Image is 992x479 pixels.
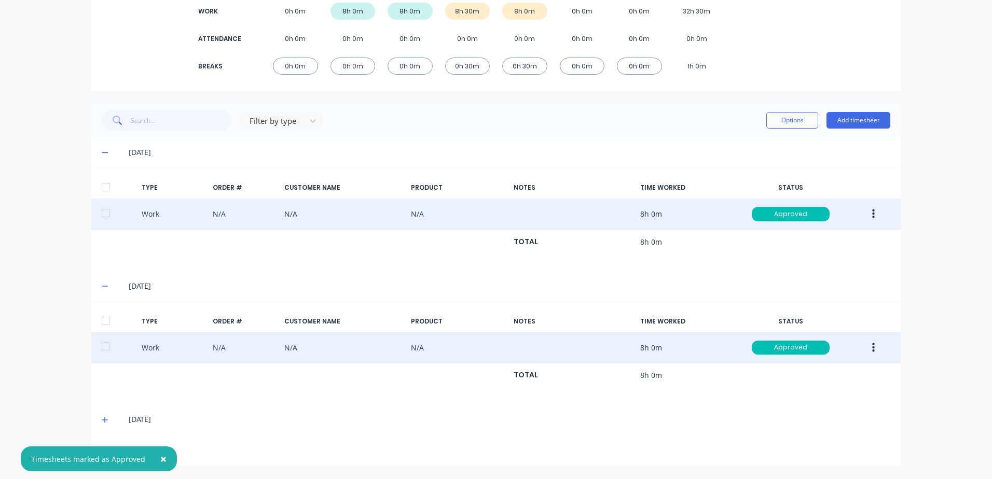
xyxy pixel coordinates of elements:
[640,183,735,192] div: TIME WORKED
[273,3,318,20] div: 0h 0m
[411,317,505,326] div: PRODUCT
[617,30,662,47] div: 0h 0m
[198,7,240,16] div: WORK
[502,30,547,47] div: 0h 0m
[411,183,505,192] div: PRODUCT
[502,58,547,75] div: 0h 30m
[142,317,205,326] div: TYPE
[388,3,433,20] div: 8h 0m
[198,34,240,44] div: ATTENDANCE
[445,58,490,75] div: 0h 30m
[150,446,177,471] button: Close
[213,317,276,326] div: ORDER #
[674,3,720,20] div: 32h 30m
[514,183,632,192] div: NOTES
[330,3,376,20] div: 8h 0m
[640,317,735,326] div: TIME WORKED
[330,30,376,47] div: 0h 0m
[129,147,890,158] div: [DATE]
[330,58,376,75] div: 0h 0m
[617,3,662,20] div: 0h 0m
[617,58,662,75] div: 0h 0m
[560,30,605,47] div: 0h 0m
[445,30,490,47] div: 0h 0m
[129,414,890,425] div: [DATE]
[514,317,632,326] div: NOTES
[31,454,145,464] div: Timesheets marked as Approved
[560,3,605,20] div: 0h 0m
[284,317,403,326] div: CUSTOMER NAME
[674,30,720,47] div: 0h 0m
[674,58,720,75] div: 1h 0m
[743,317,838,326] div: STATUS
[273,30,318,47] div: 0h 0m
[388,30,433,47] div: 0h 0m
[213,183,276,192] div: ORDER #
[388,58,433,75] div: 0h 0m
[826,112,890,129] button: Add timesheet
[160,452,167,466] span: ×
[766,112,818,129] button: Options
[142,183,205,192] div: TYPE
[743,183,838,192] div: STATUS
[198,62,240,71] div: BREAKS
[273,58,318,75] div: 0h 0m
[752,341,830,355] div: Approved
[445,3,490,20] div: 8h 30m
[129,445,890,456] div: [DATE]
[502,3,547,20] div: 8h 0m
[560,58,605,75] div: 0h 0m
[284,183,403,192] div: CUSTOMER NAME
[131,110,232,131] input: Search...
[752,207,830,221] div: Approved
[129,280,890,292] div: [DATE]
